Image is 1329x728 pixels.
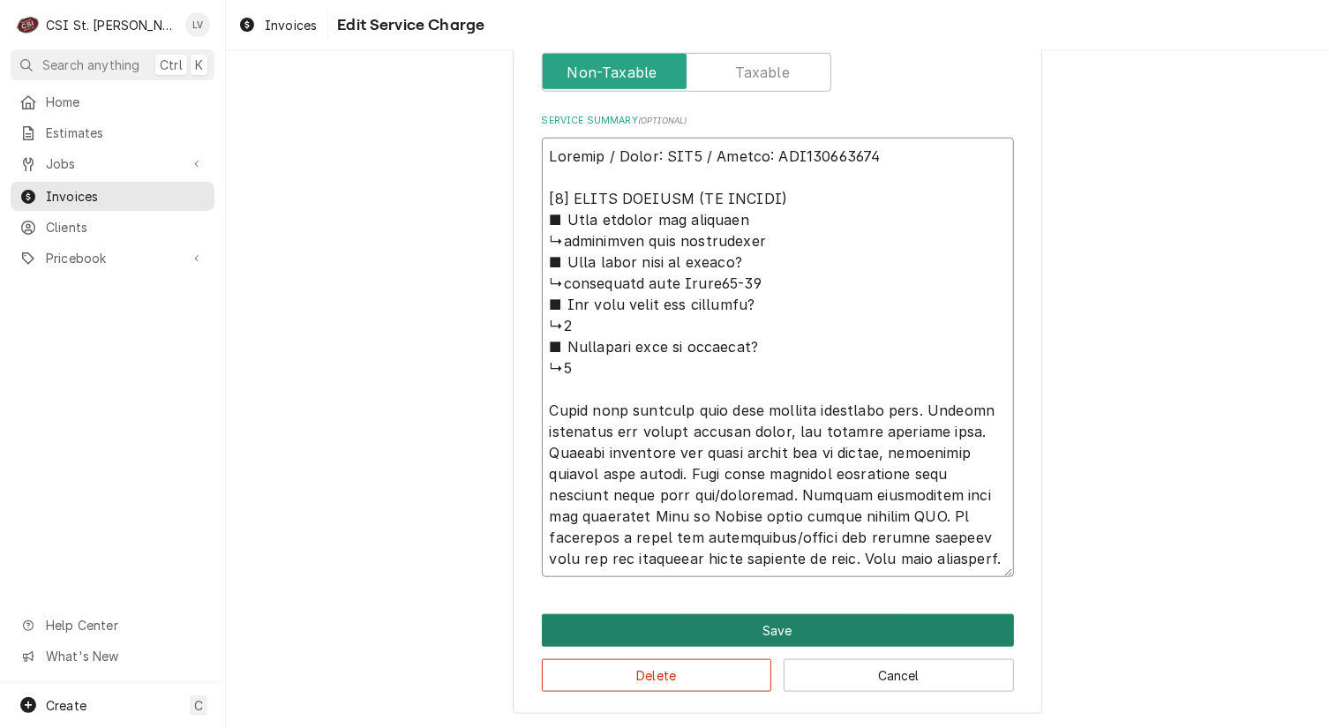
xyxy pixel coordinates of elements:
a: Go to Pricebook [11,244,214,273]
span: Invoices [265,16,317,34]
div: Service Summary [542,114,1014,577]
a: Go to Jobs [11,149,214,178]
span: What's New [46,647,204,665]
span: C [194,696,203,715]
div: Button Group Row [542,614,1014,647]
span: Pricebook [46,249,179,267]
a: Clients [11,213,214,242]
span: Estimates [46,124,206,142]
button: Delete [542,659,772,692]
span: Edit Service Charge [332,13,484,37]
textarea: Loremip / Dolor: SIT5 / Ametco: ADI130663674 [8] ELITS DOEIUSM (TE INCIDI) ■ Utla etdolor mag ali... [542,138,1014,577]
span: ( optional ) [638,116,687,125]
span: K [195,56,203,74]
div: CSI St. [PERSON_NAME] [46,16,176,34]
label: Service Summary [542,114,1014,128]
div: Button Group [542,614,1014,692]
div: C [16,12,41,37]
span: Clients [46,218,206,236]
span: Ctrl [160,56,183,74]
span: Create [46,698,86,713]
div: CSI St. Louis's Avatar [16,12,41,37]
button: Cancel [784,659,1014,692]
a: Estimates [11,118,214,147]
div: Tax [542,29,1014,92]
span: Home [46,93,206,111]
span: Jobs [46,154,179,173]
a: Go to What's New [11,642,214,671]
a: Go to Help Center [11,611,214,640]
div: Button Group Row [542,647,1014,692]
button: Save [542,614,1014,647]
a: Invoices [231,11,324,40]
a: Invoices [11,182,214,211]
div: LV [185,12,210,37]
div: Lisa Vestal's Avatar [185,12,210,37]
a: Home [11,87,214,116]
button: Search anythingCtrlK [11,49,214,80]
span: Help Center [46,616,204,634]
span: Invoices [46,187,206,206]
span: Search anything [42,56,139,74]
